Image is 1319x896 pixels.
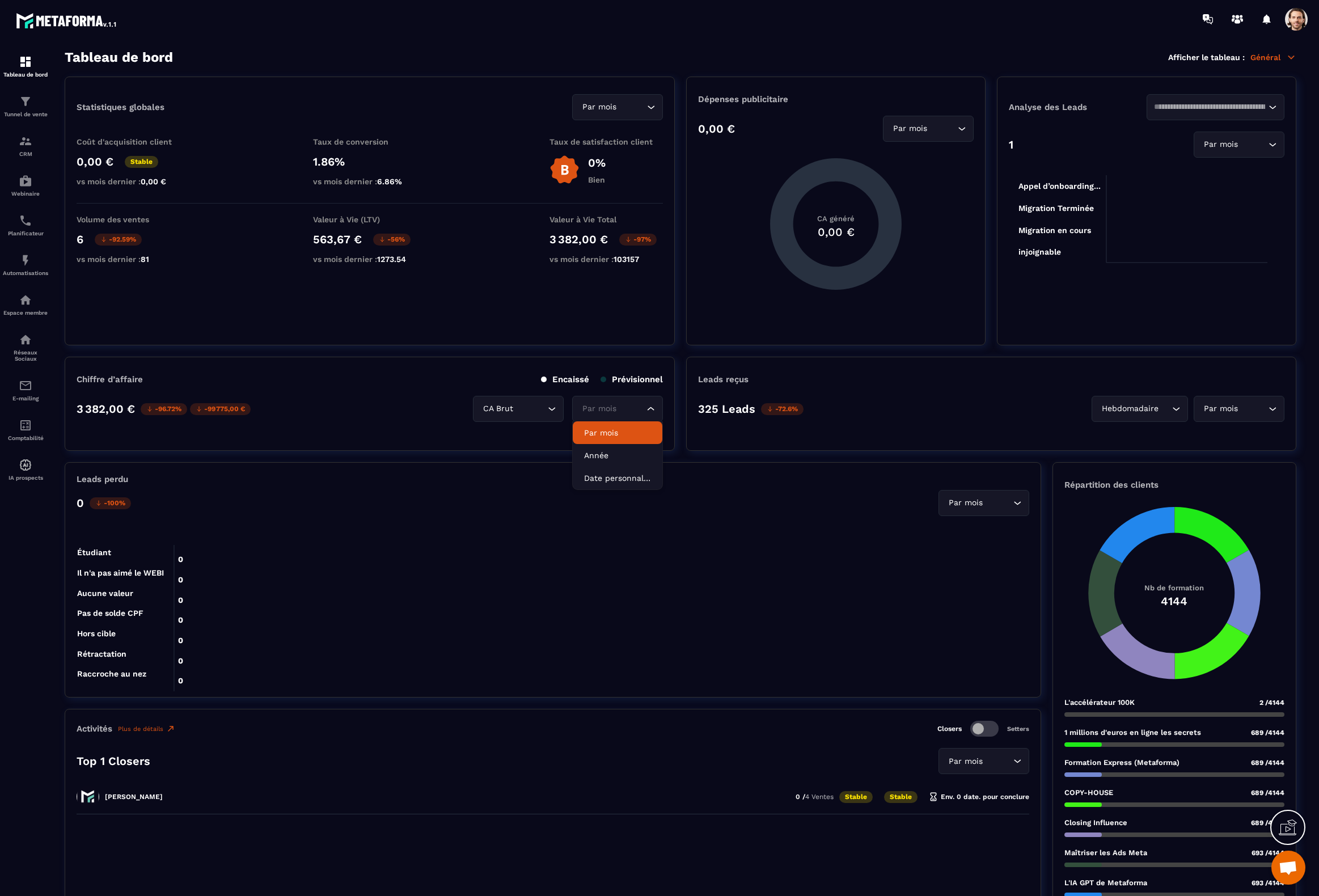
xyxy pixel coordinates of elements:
[929,122,955,135] input: Search for option
[698,94,974,104] p: Dépenses publicitaire
[549,155,580,185] img: b-badge-o.b3b20ee6.svg
[1064,788,1113,797] p: COPY-HOUSE
[929,792,938,801] img: hourglass.f4cb2624.svg
[1252,879,1284,887] span: 693 /4144
[541,374,589,384] p: Encaissé
[1099,403,1161,415] span: Hebdomadaire
[77,608,143,618] tspan: Pas de solde CPF
[141,177,166,186] span: 0,00 €
[1064,848,1147,857] p: Maîtriser les Ads Meta
[3,230,48,236] p: Planificateur
[19,55,32,69] img: formation
[1161,403,1169,415] input: Search for option
[1064,728,1201,737] p: 1 millions d'euros en ligne les secrets
[1154,101,1266,113] input: Search for option
[118,724,175,733] a: Plus de détails
[3,270,48,276] p: Automatisations
[1092,396,1188,422] div: Search for option
[77,548,111,557] tspan: Étudiant
[19,95,32,108] img: formation
[572,94,663,120] div: Search for option
[549,233,608,246] p: 3 382,00 €
[1194,396,1284,422] div: Search for option
[761,403,804,415] p: -72.6%
[3,310,48,316] p: Espace membre
[65,49,173,65] h3: Tableau de bord
[839,791,873,803] p: Stable
[77,374,143,384] p: Chiffre d’affaire
[77,669,146,678] tspan: Raccroche au nez
[3,111,48,117] p: Tunnel de vente
[3,205,48,245] a: schedulerschedulerPlanificateur
[1240,403,1266,415] input: Search for option
[3,435,48,441] p: Comptabilité
[19,458,32,472] img: automations
[313,233,362,246] p: 563,67 €
[77,177,190,186] p: vs mois dernier :
[883,116,974,142] div: Search for option
[1007,725,1029,733] p: Setters
[1194,132,1284,158] div: Search for option
[19,333,32,346] img: social-network
[929,792,1029,801] p: Env. 0 date. pour conclure
[16,10,118,31] img: logo
[77,754,150,768] p: Top 1 Closers
[1018,204,1094,213] tspan: Migration Terminée
[19,214,32,227] img: scheduler
[601,374,663,384] p: Prévisionnel
[985,497,1011,509] input: Search for option
[3,245,48,285] a: automationsautomationsAutomatisations
[77,649,126,658] tspan: Rétractation
[1240,138,1266,151] input: Search for option
[580,403,644,415] input: Search for option
[77,137,190,146] p: Coût d'acquisition client
[805,793,834,801] span: 4 Ventes
[3,410,48,450] a: accountantaccountantComptabilité
[77,402,135,416] p: 3 382,00 €
[588,175,606,184] p: Bien
[166,724,175,733] img: narrow-up-right-o.6b7c60e2.svg
[77,589,133,598] tspan: Aucune valeur
[77,155,113,168] p: 0,00 €
[938,748,1029,774] div: Search for option
[77,496,84,510] p: 0
[698,374,749,384] p: Leads reçus
[580,101,619,113] span: Par mois
[1251,819,1284,827] span: 689 /4144
[19,379,32,392] img: email
[946,755,985,768] span: Par mois
[1251,729,1284,737] span: 689 /4144
[19,419,32,432] img: accountant
[3,324,48,370] a: social-networksocial-networkRéseaux Sociaux
[572,396,663,422] div: Search for option
[3,349,48,362] p: Réseaux Sociaux
[985,755,1011,768] input: Search for option
[377,177,402,186] span: 6.86%
[1064,818,1127,827] p: Closing Influence
[588,156,606,170] p: 0%
[313,137,426,146] p: Taux de conversion
[549,255,663,264] p: vs mois dernier :
[619,101,644,113] input: Search for option
[1009,138,1013,151] p: 1
[19,253,32,267] img: automations
[1168,53,1245,62] p: Afficher le tableau :
[1271,851,1305,885] a: Mở cuộc trò chuyện
[1147,94,1284,120] div: Search for option
[3,47,48,86] a: formationformationTableau de bord
[3,126,48,166] a: formationformationCRM
[3,395,48,401] p: E-mailing
[77,255,190,264] p: vs mois dernier :
[1064,698,1135,707] p: L'accélérateur 100K
[77,233,83,246] p: 6
[313,255,426,264] p: vs mois dernier :
[938,490,1029,516] div: Search for option
[1201,138,1240,151] span: Par mois
[105,793,163,801] p: [PERSON_NAME]
[515,403,545,415] input: Search for option
[3,191,48,197] p: Webinaire
[3,86,48,126] a: formationformationTunnel de vente
[90,497,131,509] p: -100%
[884,791,918,803] p: Stable
[77,102,164,112] p: Statistiques globales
